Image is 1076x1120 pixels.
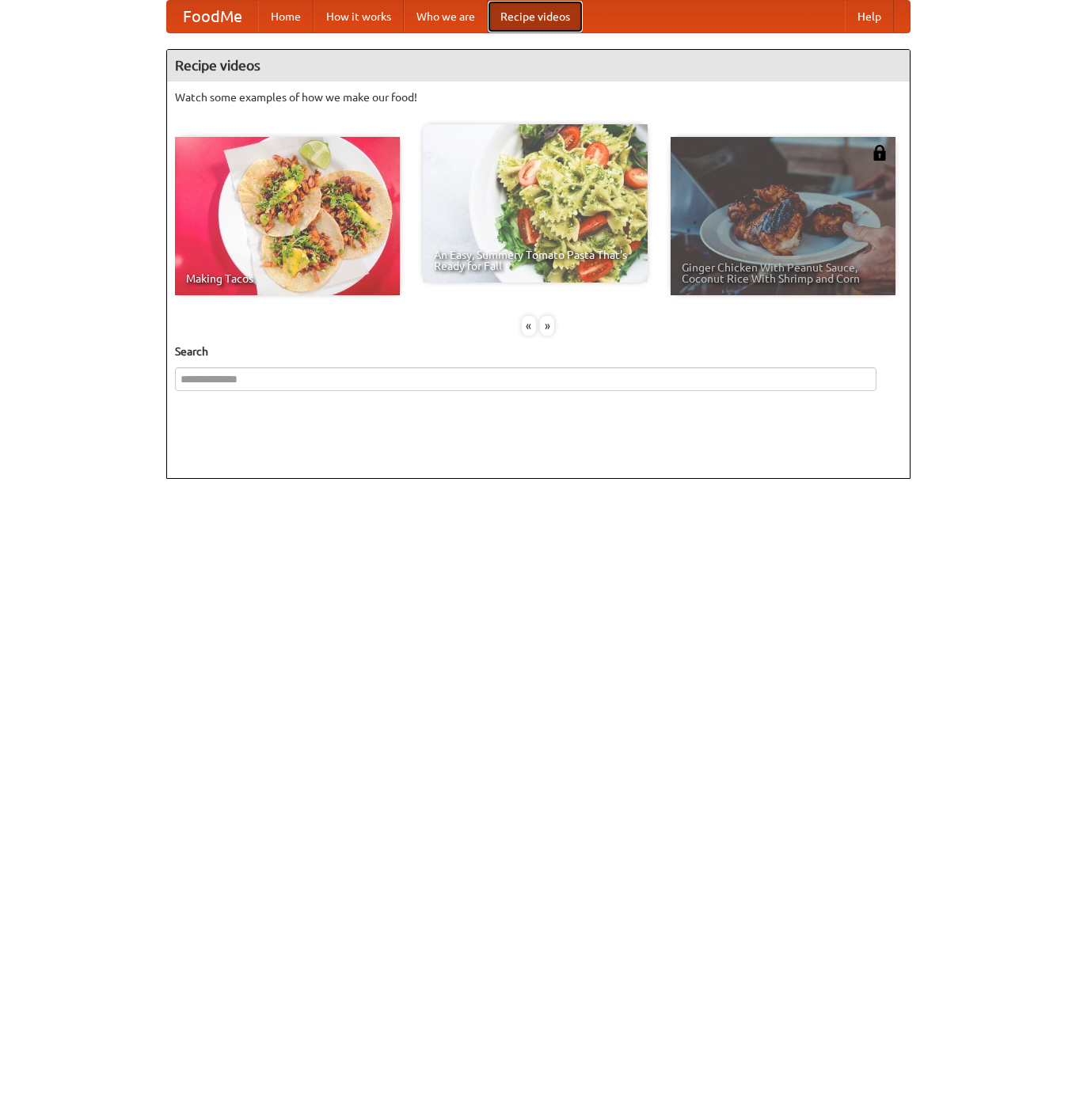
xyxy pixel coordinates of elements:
a: An Easy, Summery Tomato Pasta That's Ready for Fall [423,124,648,283]
a: How it works [314,1,404,32]
a: FoodMe [167,1,258,32]
span: An Easy, Summery Tomato Pasta That's Ready for Fall [434,249,637,271]
a: Help [845,1,894,32]
a: Who we are [404,1,488,32]
img: 483408.png [872,145,888,161]
h4: Recipe videos [167,50,910,82]
div: « [522,316,536,336]
div: » [540,316,554,336]
p: Watch some examples of how we make our food! [175,89,902,105]
a: Home [258,1,314,32]
span: Making Tacos [186,273,389,284]
h5: Search [175,344,902,359]
a: Recipe videos [488,1,583,32]
a: Making Tacos [175,137,400,295]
